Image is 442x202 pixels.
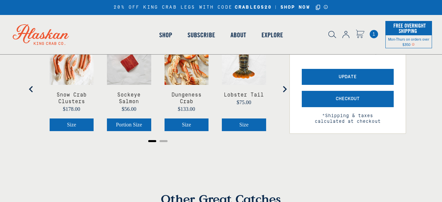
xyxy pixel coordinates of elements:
[50,92,94,105] a: View Snow Crab Clusters
[222,118,266,131] button: Select Lobster Tail size
[50,118,94,131] button: Select Snow Crab Clusters size
[100,34,158,138] div: product
[302,107,394,124] span: *Shipping & taxes calculated at checkout
[222,41,266,85] img: Lobster Tail
[236,100,251,105] span: $75.00
[302,91,394,107] button: Checkout
[412,42,415,47] span: Shipping Notice Icon
[239,122,248,127] span: Size
[280,5,310,10] strong: SHOP NOW
[180,16,223,54] a: Subscribe
[370,30,378,38] span: 1
[223,16,254,54] a: About
[3,15,78,54] img: Alaskan King Crab Co. logo
[323,5,328,9] a: Announcement Bar Modal
[182,122,191,127] span: Size
[165,41,209,85] img: Dungeness Crab
[152,16,180,54] a: Shop
[254,16,291,54] a: Explore
[215,34,273,138] div: product
[116,122,142,127] span: Portion Size
[107,92,151,105] a: View Sockeye Salmon
[107,41,151,85] img: Sockeye Salmon
[63,106,80,112] span: $178.00
[302,69,394,85] button: Update
[339,74,357,80] span: Update
[50,41,94,85] img: Snow Crab Clusters
[160,140,168,142] button: Go to page 2
[328,31,336,38] img: search
[114,4,328,11] div: 20% OFF KING CRAB LEGS WITH CODE |
[336,96,360,102] span: Checkout
[278,83,291,96] button: Next slide
[36,138,279,143] ul: Select a slide to show
[67,122,76,127] span: Size
[388,37,429,47] span: Mon-Thurs on orders over $350
[122,106,136,112] span: $56.00
[43,34,101,138] div: product
[370,30,378,38] a: Cart
[224,92,264,98] a: View Lobster Tail
[25,83,38,96] button: Go to last slide
[165,118,209,131] button: Select Dungeness Crab size
[342,31,349,38] img: account
[178,106,195,112] span: $133.00
[36,34,279,144] div: You Might Like
[356,30,364,39] a: Cart
[235,5,272,10] strong: CRABLEGS20
[107,118,151,131] button: Select Sockeye Salmon portion size
[392,21,426,36] span: Free Overnight Shipping
[165,92,209,105] a: View Dungeness Crab
[148,140,156,142] button: Go to page 1
[278,5,312,10] a: SHOP NOW
[158,34,216,138] div: product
